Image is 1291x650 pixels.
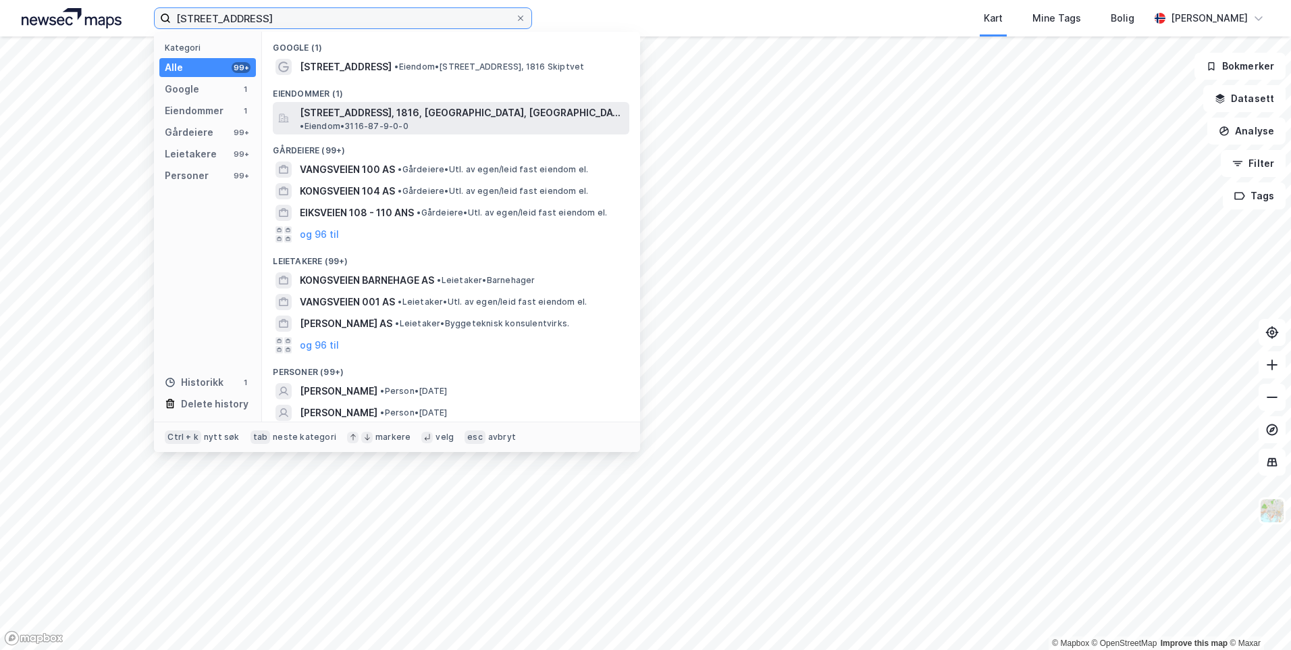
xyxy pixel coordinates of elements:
[300,161,395,178] span: VANGSVEIEN 100 AS
[437,275,441,285] span: •
[165,103,223,119] div: Eiendommer
[300,105,624,121] span: [STREET_ADDRESS], 1816, [GEOGRAPHIC_DATA], [GEOGRAPHIC_DATA]
[273,432,336,443] div: neste kategori
[300,337,339,353] button: og 96 til
[436,432,454,443] div: velg
[1259,498,1285,524] img: Z
[300,121,408,132] span: Eiendom • 3116-87-9-0-0
[300,316,392,332] span: [PERSON_NAME] AS
[1052,639,1089,648] a: Mapbox
[300,121,304,131] span: •
[488,432,516,443] div: avbryt
[22,8,122,28] img: logo.a4113a55bc3d86da70a041830d287a7e.svg
[1223,585,1291,650] iframe: Chat Widget
[165,124,213,141] div: Gårdeiere
[394,61,398,72] span: •
[232,149,251,159] div: 99+
[1207,118,1286,145] button: Analyse
[171,8,515,28] input: Søk på adresse, matrikkel, gårdeiere, leietakere eller personer
[417,207,607,218] span: Gårdeiere • Utl. av egen/leid fast eiendom el.
[1032,10,1081,26] div: Mine Tags
[380,386,384,396] span: •
[165,146,217,162] div: Leietakere
[395,318,399,328] span: •
[232,127,251,138] div: 99+
[165,430,201,444] div: Ctrl + k
[398,297,587,307] span: Leietaker • Utl. av egen/leid fast eiendom el.
[300,405,377,421] span: [PERSON_NAME]
[1111,10,1134,26] div: Bolig
[300,59,392,75] span: [STREET_ADDRESS]
[398,186,588,197] span: Gårdeiere • Utl. av egen/leid fast eiendom el.
[398,297,402,307] span: •
[165,168,209,184] div: Personer
[181,396,248,412] div: Delete history
[165,43,256,53] div: Kategori
[232,170,251,181] div: 99+
[1203,85,1286,112] button: Datasett
[380,407,384,418] span: •
[417,207,421,218] span: •
[300,383,377,399] span: [PERSON_NAME]
[1221,150,1286,177] button: Filter
[262,356,640,380] div: Personer (99+)
[262,32,640,56] div: Google (1)
[1171,10,1248,26] div: [PERSON_NAME]
[1223,182,1286,209] button: Tags
[300,294,395,310] span: VANGSVEIEN 001 AS
[165,81,199,97] div: Google
[395,318,569,329] span: Leietaker • Byggeteknisk konsulentvirks.
[380,386,447,397] span: Person • [DATE]
[240,105,251,116] div: 1
[465,430,485,444] div: esc
[1194,53,1286,80] button: Bokmerker
[437,275,535,286] span: Leietaker • Barnehager
[398,164,402,174] span: •
[165,374,223,391] div: Historikk
[232,62,251,73] div: 99+
[240,84,251,95] div: 1
[398,164,588,175] span: Gårdeiere • Utl. av egen/leid fast eiendom el.
[398,186,402,196] span: •
[394,61,584,72] span: Eiendom • [STREET_ADDRESS], 1816 Skiptvet
[300,205,414,221] span: EIKSVEIEN 108 - 110 ANS
[300,272,434,289] span: KONGSVEIEN BARNEHAGE AS
[165,59,183,76] div: Alle
[1161,639,1228,648] a: Improve this map
[251,430,271,444] div: tab
[204,432,240,443] div: nytt søk
[984,10,1003,26] div: Kart
[262,78,640,102] div: Eiendommer (1)
[262,245,640,270] div: Leietakere (99+)
[1092,639,1157,648] a: OpenStreetMap
[380,407,447,418] span: Person • [DATE]
[262,134,640,159] div: Gårdeiere (99+)
[300,183,395,199] span: KONGSVEIEN 104 AS
[300,226,339,243] button: og 96 til
[375,432,411,443] div: markere
[240,377,251,388] div: 1
[4,630,63,646] a: Mapbox homepage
